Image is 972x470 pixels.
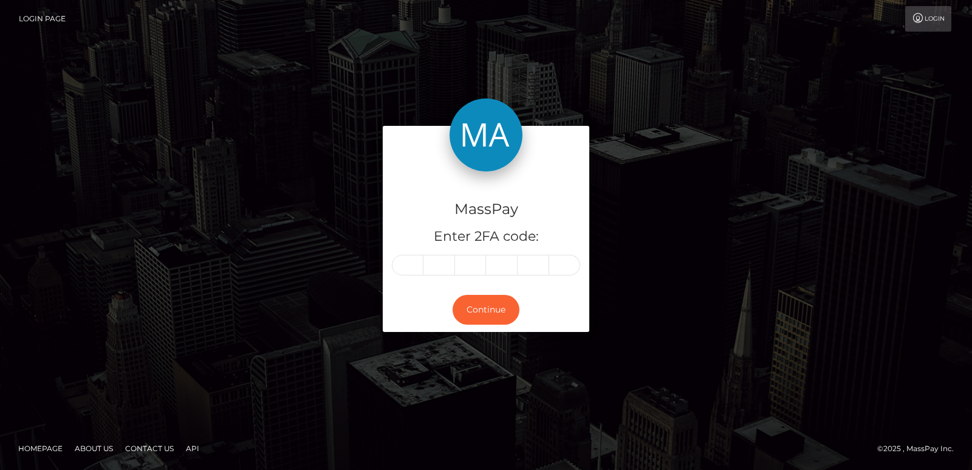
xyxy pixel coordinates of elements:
div: © 2025 , MassPay Inc. [877,442,963,455]
a: Login [905,6,951,32]
a: API [181,439,204,458]
button: Continue [453,295,519,325]
a: Login Page [19,6,66,32]
a: About Us [70,439,118,458]
img: MassPay [450,98,522,171]
h4: MassPay [392,199,580,220]
a: Homepage [13,439,67,458]
h5: Enter 2FA code: [392,227,580,246]
a: Contact Us [120,439,179,458]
